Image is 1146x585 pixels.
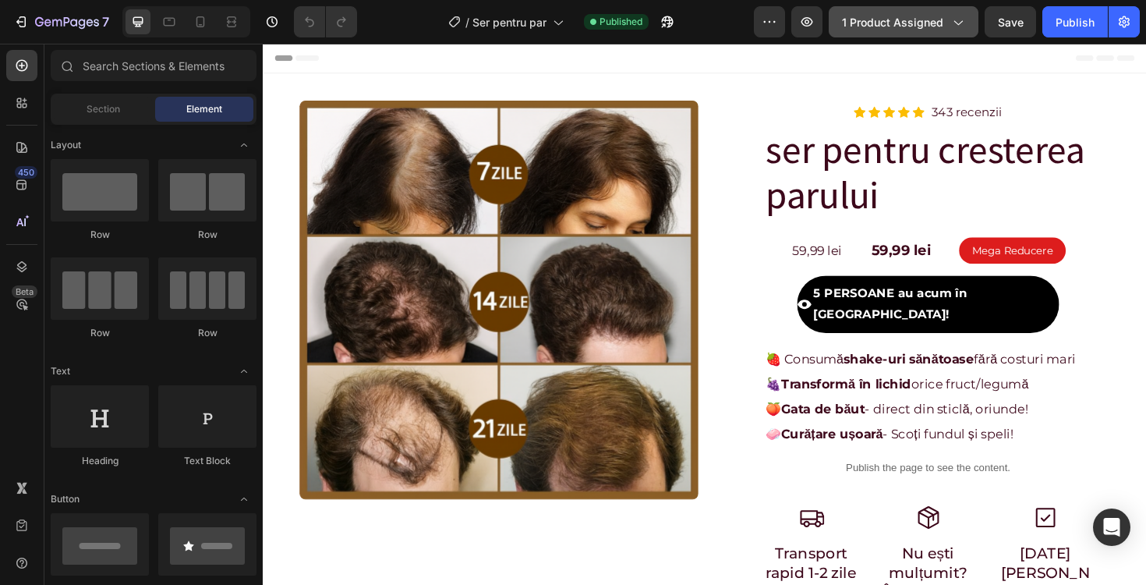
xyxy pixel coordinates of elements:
[532,441,879,457] p: Publish the page to see the content.
[559,209,615,229] div: 59,99 lei
[1056,14,1095,30] div: Publish
[232,133,256,158] span: Toggle open
[232,487,256,512] span: Toggle open
[550,406,657,421] strong: Curățare ușoară
[829,6,978,37] button: 1 product assigned
[1093,509,1130,546] div: Open Intercom Messenger
[158,454,256,468] div: Text Block
[51,326,149,340] div: Row
[263,44,1146,585] iframe: Design area
[87,102,120,116] span: Section
[186,102,222,116] span: Element
[6,6,116,37] button: 7
[615,326,753,342] strong: shake-uri sănătoase
[472,14,546,30] span: Ser pentru par
[532,86,879,186] h1: ser pentru cresterea parului
[294,6,357,37] div: Undo/Redo
[15,166,37,179] div: 450
[709,62,783,84] p: 343 recenzii
[465,14,469,30] span: /
[51,454,149,468] div: Heading
[232,359,256,384] span: Toggle open
[51,138,81,152] span: Layout
[158,326,256,340] div: Row
[550,353,687,368] strong: Transformă în lichid
[842,14,943,30] span: 1 product assigned
[583,253,842,299] p: 5 PERSOANE au acum în [GEOGRAPHIC_DATA]!
[51,228,149,242] div: Row
[51,50,256,81] input: Search Sections & Elements
[533,321,877,400] p: 🍓 Consumă fără costuri mari 🍇 orice fruct/legumă 🍑 - direct din sticlă, oriunde!
[600,15,642,29] span: Published
[12,285,37,298] div: Beta
[102,12,109,31] p: 7
[51,364,70,378] span: Text
[533,400,877,427] p: 🧼 - Scoți fundul și speli!
[1042,6,1108,37] button: Publish
[752,212,837,226] span: Mega Reducere
[550,379,638,395] strong: Gata de băut
[643,208,709,231] div: 59,99 lei
[998,16,1024,29] span: Save
[158,228,256,242] div: Row
[51,492,80,506] span: Button
[533,530,629,570] p: Transport rapid 1-2 zile
[985,6,1036,37] button: Save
